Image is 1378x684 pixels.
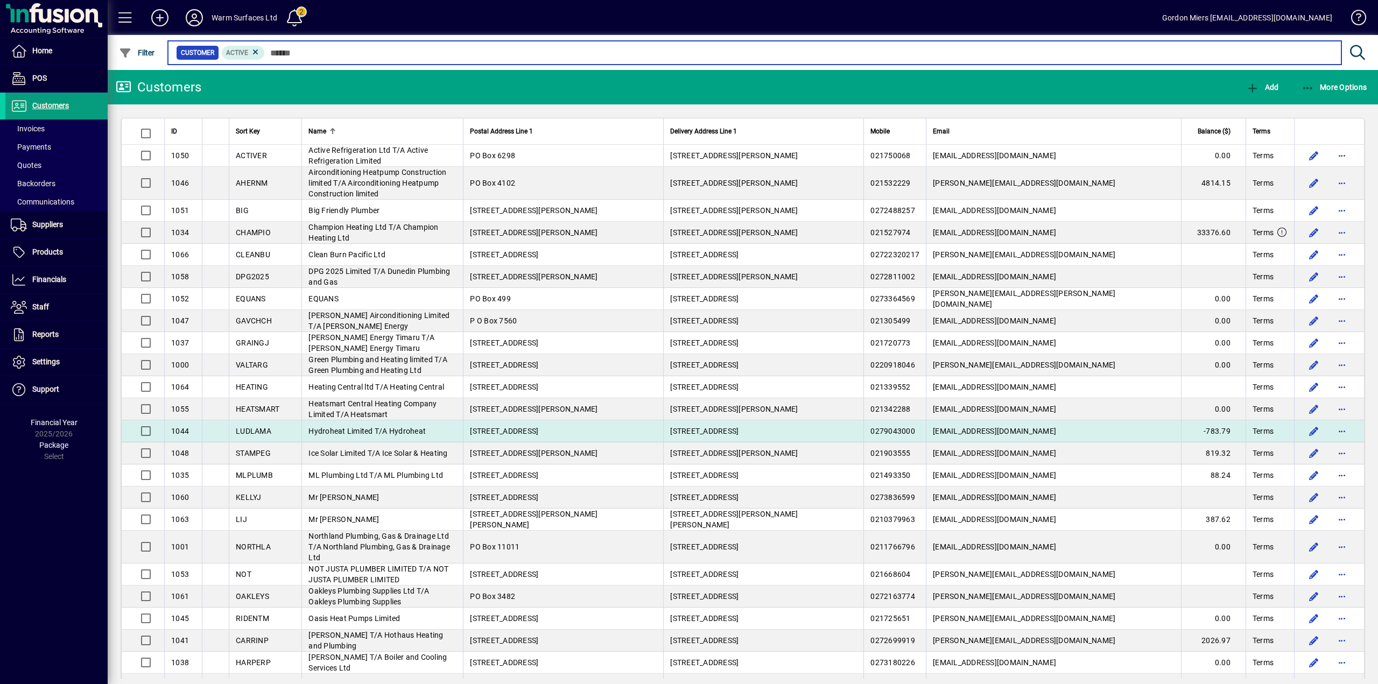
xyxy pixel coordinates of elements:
span: 1061 [171,592,189,601]
span: Active [226,49,248,57]
span: PO Box 6298 [470,151,515,160]
td: 0.00 [1181,531,1246,563]
button: Edit [1305,566,1323,583]
button: Filter [116,43,158,62]
span: [STREET_ADDRESS] [670,636,739,645]
span: 1058 [171,272,189,281]
button: More options [1333,334,1351,351]
span: [STREET_ADDRESS][PERSON_NAME] [670,151,798,160]
span: 1050 [171,151,189,160]
span: 02722320217 [870,250,919,259]
td: 0.00 [1181,145,1246,167]
div: Email [933,125,1175,137]
span: 1064 [171,383,189,391]
span: Home [32,46,52,55]
span: 021903555 [870,449,910,457]
button: Add [143,8,177,27]
span: 0211766796 [870,542,915,551]
span: [EMAIL_ADDRESS][DOMAIN_NAME] [933,339,1056,347]
span: ACTIVER [236,151,267,160]
span: [STREET_ADDRESS][PERSON_NAME] [670,405,798,413]
button: Profile [177,8,212,27]
span: Active Refrigeration Ltd T/A Active Refrigeration Limited [308,146,428,165]
button: Edit [1305,202,1323,219]
span: Terms [1253,657,1274,668]
span: 0272163774 [870,592,915,601]
td: 0.00 [1181,310,1246,332]
td: 819.32 [1181,442,1246,464]
span: CLEANBU [236,250,270,259]
span: HEATING [236,383,268,391]
span: 021725651 [870,614,910,623]
button: Edit [1305,378,1323,396]
button: More options [1333,538,1351,555]
span: 021305499 [870,316,910,325]
span: Terms [1253,178,1274,188]
span: 0272699919 [870,636,915,645]
span: [PERSON_NAME][EMAIL_ADDRESS][DOMAIN_NAME] [933,614,1115,623]
span: [STREET_ADDRESS][PERSON_NAME] [470,405,597,413]
span: Terms [1253,426,1274,436]
span: Delivery Address Line 1 [670,125,737,137]
button: Edit [1305,400,1323,418]
span: [STREET_ADDRESS] [670,427,739,435]
span: NOT [236,570,251,579]
span: [STREET_ADDRESS] [470,250,538,259]
span: [STREET_ADDRESS] [470,471,538,479]
a: Backorders [5,174,108,193]
span: Terms [1253,205,1274,216]
span: [STREET_ADDRESS][PERSON_NAME] [670,228,798,237]
td: 4814.15 [1181,167,1246,200]
td: 0.00 [1181,332,1246,354]
span: [EMAIL_ADDRESS][DOMAIN_NAME] [933,449,1056,457]
span: Terms [1253,635,1274,646]
span: 1053 [171,570,189,579]
button: Edit [1305,538,1323,555]
span: [STREET_ADDRESS] [670,294,739,303]
span: 1041 [171,636,189,645]
span: EQUANS [308,294,339,303]
button: Edit [1305,610,1323,627]
a: Settings [5,349,108,376]
span: [STREET_ADDRESS] [470,636,538,645]
span: STAMPEG [236,449,271,457]
span: EQUANS [236,294,266,303]
span: [STREET_ADDRESS][PERSON_NAME][PERSON_NAME] [470,510,597,529]
button: Edit [1305,632,1323,649]
span: Terms [1253,271,1274,282]
span: AHERNM [236,179,268,187]
div: Gordon Miers [EMAIL_ADDRESS][DOMAIN_NAME] [1162,9,1332,26]
span: NOT JUSTA PLUMBER LIMITED T/A NOT JUSTA PLUMBER LIMITED [308,565,448,584]
span: Ice Solar Limited T/A Ice Solar & Heating [308,449,447,457]
button: Edit [1305,445,1323,462]
button: More options [1333,312,1351,329]
td: -783.79 [1181,420,1246,442]
span: [EMAIL_ADDRESS][DOMAIN_NAME] [933,151,1056,160]
span: 1037 [171,339,189,347]
button: More options [1333,467,1351,484]
button: More options [1333,566,1351,583]
div: ID [171,125,195,137]
button: Edit [1305,422,1323,440]
div: Customers [116,79,201,96]
span: 021342288 [870,405,910,413]
span: GRAINGJ [236,339,269,347]
span: [EMAIL_ADDRESS][DOMAIN_NAME] [933,228,1056,237]
span: VALTARG [236,361,268,369]
button: Edit [1305,224,1323,241]
span: [PERSON_NAME][EMAIL_ADDRESS][PERSON_NAME][DOMAIN_NAME] [933,289,1115,308]
span: 1047 [171,316,189,325]
a: Payments [5,138,108,156]
span: 021532229 [870,179,910,187]
span: Terms [1253,569,1274,580]
span: [STREET_ADDRESS][PERSON_NAME] [670,179,798,187]
a: Financials [5,266,108,293]
td: 2026.97 [1181,630,1246,652]
span: POS [32,74,47,82]
span: [STREET_ADDRESS] [670,570,739,579]
span: [STREET_ADDRESS] [670,614,739,623]
a: Home [5,38,108,65]
span: Champion Heating Ltd T/A Champion Heating Ltd [308,223,438,242]
span: Terms [1253,541,1274,552]
span: [PERSON_NAME][EMAIL_ADDRESS][DOMAIN_NAME] [933,361,1115,369]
